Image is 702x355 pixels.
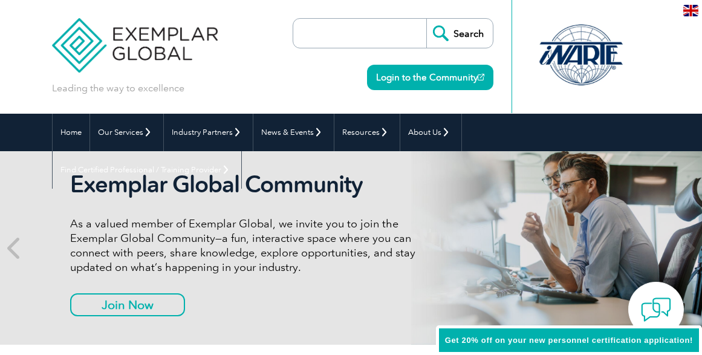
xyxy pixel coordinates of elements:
img: contact-chat.png [641,295,671,325]
a: Join Now [70,293,185,316]
a: Find Certified Professional / Training Provider [53,151,241,189]
p: Leading the way to excellence [52,82,184,95]
p: As a valued member of Exemplar Global, we invite you to join the Exemplar Global Community—a fun,... [70,217,441,275]
a: News & Events [253,114,334,151]
img: en [683,5,698,16]
a: About Us [400,114,461,151]
img: open_square.png [478,74,484,80]
span: Get 20% off on your new personnel certification application! [445,336,693,345]
a: Home [53,114,89,151]
input: Search [426,19,493,48]
a: Industry Partners [164,114,253,151]
a: Our Services [90,114,163,151]
a: Resources [334,114,400,151]
a: Login to the Community [367,65,493,90]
